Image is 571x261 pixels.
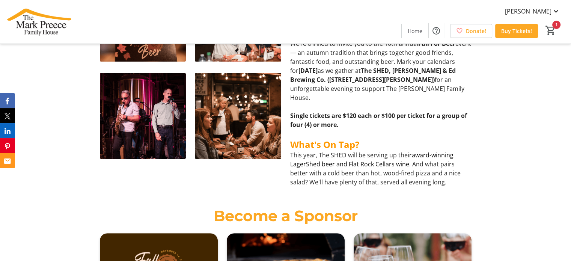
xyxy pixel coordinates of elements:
strong: Single tickets are $120 each or $100 per ticket for a group of four (4) or more. [290,112,467,129]
img: undefined [195,73,281,159]
strong: [DATE] [298,66,318,75]
a: Buy Tickets! [495,24,538,38]
p: We’re thrilled to invite you to the 10th annual event — an autumn tradition that brings together ... [290,39,472,102]
strong: What's On Tap? [290,138,359,151]
strong: The SHED, [PERSON_NAME] & Ed Brewing Co. ([STREET_ADDRESS][PERSON_NAME]) [290,66,456,84]
span: Home [408,27,422,35]
span: [PERSON_NAME] [505,7,551,16]
a: Home [402,24,428,38]
button: Help [429,23,444,38]
p: Become a Sponsor [100,205,472,227]
button: [PERSON_NAME] [499,5,566,17]
img: undefined [100,73,186,159]
button: Cart [544,24,557,37]
span: Buy Tickets! [501,27,532,35]
a: Donate! [450,24,492,38]
p: This year, The SHED will be serving up their . And what pairs better with a cold beer than hot, w... [290,151,472,187]
span: Donate! [466,27,486,35]
img: The Mark Preece Family House's Logo [5,3,71,41]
